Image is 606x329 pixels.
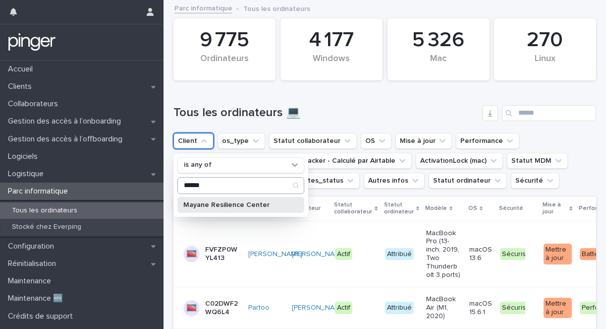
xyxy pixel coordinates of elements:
p: Accueil [4,65,41,74]
a: [PERSON_NAME] [248,250,302,259]
div: Attribué [385,248,414,261]
div: Search [177,177,304,194]
p: MacBook Pro (13-inch, 2019, Two Thunderbolt 3 ports) [426,229,461,279]
a: [PERSON_NAME] [292,304,346,312]
p: Sécurité [499,203,523,214]
p: Logistique [4,169,52,179]
p: macOS 15.6.1 [469,300,492,317]
button: Performance [456,133,519,149]
button: Mise à jour [395,133,452,149]
button: Sécurité [511,173,559,189]
div: Actif [335,302,352,314]
p: Statut ordinateur [384,199,414,218]
a: [PERSON_NAME] [292,250,346,259]
p: Maintenance 🆕 [4,294,71,303]
div: Ordinateurs [190,54,259,74]
button: Statut ordinateur [429,173,507,189]
p: Crédits de support [4,312,81,321]
p: Gestion des accès à l’offboarding [4,134,130,144]
h1: Tous les ordinateurs 💻 [173,106,478,120]
p: Statut collaborateur [334,199,372,218]
p: MacBook Air (M1, 2020) [426,295,461,320]
div: Sécurisé [500,248,532,261]
p: Réinitialisation [4,259,64,268]
div: Mettre à jour [544,298,572,319]
div: Actif [335,248,352,261]
button: os_type [218,133,265,149]
p: Parc informatique [4,187,76,196]
p: is any of [184,161,212,169]
p: Tous les ordinateurs [243,2,310,13]
button: Autres infos [364,173,425,189]
button: Statut MDM [507,153,568,169]
div: 4 177 [297,28,366,53]
p: OS [468,203,477,214]
p: Tous les ordinateurs [4,206,85,215]
p: Maintenance [4,276,59,286]
div: Attribué [385,302,414,314]
button: check in date filtrable - Intermédiaire Stacker - Calculé par Airtable [173,153,412,169]
p: Clients [4,82,40,91]
p: Configuration [4,242,62,251]
p: macOS 13.6 [469,246,492,263]
p: Collaborateurs [4,99,66,109]
div: Mettre à jour [544,244,572,264]
a: Parc informatique [174,2,232,13]
p: Gestion des accès à l’onboarding [4,117,129,126]
input: Search [502,105,596,121]
div: 270 [511,28,579,53]
button: Statut collaborateur [269,133,357,149]
p: C02DWF2WQ6L4 [205,300,240,317]
div: Linux [511,54,579,74]
div: Mac [404,54,473,74]
p: Modèle [425,203,447,214]
div: 5 326 [404,28,473,53]
button: malwarebytes_status [269,173,360,189]
img: mTgBEunGTSyRkCgitkcU [8,32,56,52]
button: OS [361,133,391,149]
button: ActivationLock (mac) [416,153,503,169]
button: Client [173,133,214,149]
p: Stocké chez Everping [4,223,89,231]
p: Logiciels [4,152,46,161]
div: Windows [297,54,366,74]
a: Partoo [248,304,270,312]
div: 9 775 [190,28,259,53]
p: Mayane Resilience Center [183,201,288,208]
p: Mise à jour [543,199,567,218]
input: Search [178,178,304,194]
p: FVFZP0WYL413 [205,246,240,263]
div: Sécurisé [500,302,532,314]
